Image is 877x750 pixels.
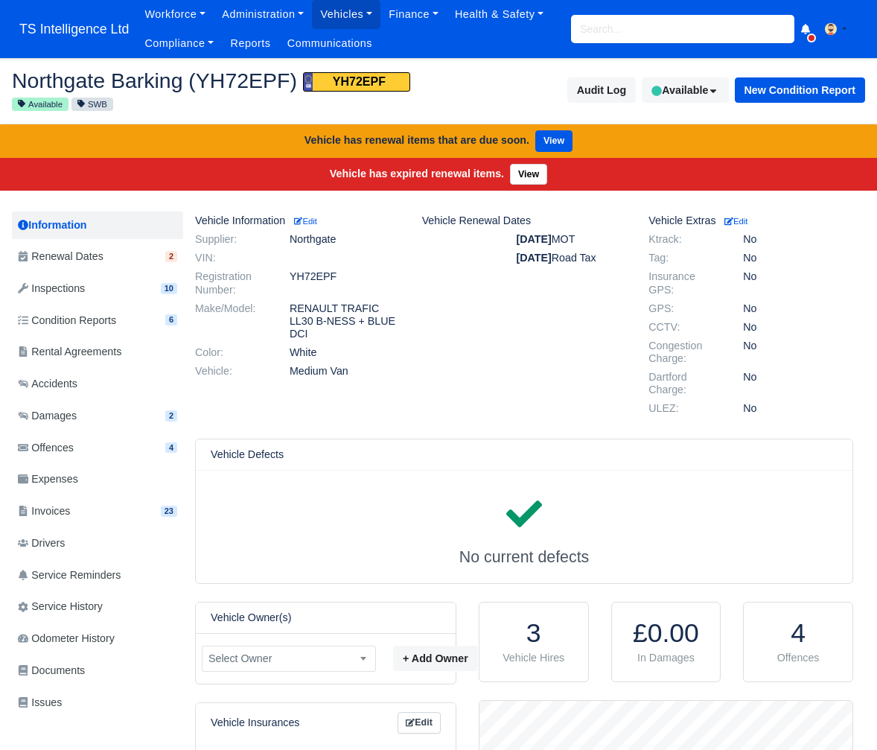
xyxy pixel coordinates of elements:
[637,302,732,315] dt: GPS:
[12,401,183,430] a: Damages 2
[165,314,177,325] span: 6
[136,29,222,58] a: Compliance
[18,567,121,584] span: Service Reminders
[184,365,278,378] dt: Vehicle:
[279,29,381,58] a: Communications
[165,442,177,454] span: 4
[18,535,65,552] span: Drivers
[211,716,299,729] h6: Vehicle Insurances
[637,233,732,246] dt: Ktrack:
[732,321,864,334] dd: No
[184,302,278,340] dt: Make/Model:
[18,312,116,329] span: Condition Reports
[571,15,794,43] input: Search...
[18,662,85,679] span: Documents
[567,77,636,103] button: Audit Log
[12,624,183,653] a: Odometer History
[278,270,411,296] dd: YH72EPF
[211,448,284,461] h6: Vehicle Defects
[211,611,291,624] h6: Vehicle Owner(s)
[18,343,121,360] span: Rental Agreements
[642,77,728,103] button: Available
[732,371,864,396] dd: No
[732,302,864,315] dd: No
[735,77,865,103] button: New Condition Report
[161,283,177,294] span: 10
[517,252,552,264] strong: [DATE]
[637,340,732,365] dt: Congestion Charge:
[303,72,410,92] span: YH72EPF
[12,14,136,44] span: TS Intelligence Ltd
[732,402,864,415] dd: No
[18,375,77,393] span: Accidents
[510,164,547,185] a: View
[12,274,183,303] a: Inspections 10
[637,402,732,415] dt: ULEZ:
[12,337,183,366] a: Rental Agreements
[278,365,411,378] dd: Medium Van
[637,371,732,396] dt: Dartford Charge:
[12,497,183,526] a: Invoices 23
[732,270,864,296] dd: No
[184,270,278,296] dt: Registration Number:
[12,306,183,335] a: Condition Reports 6
[211,548,838,568] h4: No current defects
[278,233,411,246] dd: Northgate
[184,252,278,264] dt: VIN:
[18,471,78,488] span: Expenses
[732,252,864,264] dd: No
[202,649,375,668] span: Select Owner
[12,433,183,463] a: Offences 4
[627,617,706,649] h1: £0.00
[165,410,177,422] span: 2
[648,214,853,227] h6: Vehicle Extras
[12,688,183,717] a: Issues
[18,439,74,457] span: Offences
[506,252,638,264] dd: Road Tax
[278,346,411,359] dd: White
[517,233,552,245] strong: [DATE]
[494,617,573,649] h1: 3
[18,407,77,425] span: Damages
[165,251,177,262] span: 2
[291,214,317,226] a: Edit
[18,694,62,711] span: Issues
[637,252,732,264] dt: Tag:
[18,598,103,615] span: Service History
[278,302,411,340] dd: RENAULT TRAFIC LL30 B-NESS + BLUE DCI
[722,214,748,226] a: Edit
[12,592,183,621] a: Service History
[535,130,573,152] a: View
[12,69,427,92] h2: Northgate Barking (YH72EPF)
[637,270,732,296] dt: Insurance GPS:
[759,617,838,649] h1: 4
[637,652,695,664] span: In Damages
[506,233,638,246] dd: MOT
[12,369,183,398] a: Accidents
[71,98,113,111] small: SWB
[294,217,317,226] small: Edit
[732,233,864,246] dd: No
[184,233,278,246] dt: Supplier:
[637,321,732,334] dt: CCTV:
[184,346,278,359] dt: Color:
[12,561,183,590] a: Service Reminders
[12,15,136,44] a: TS Intelligence Ltd
[724,217,747,226] small: Edit
[12,212,183,239] a: Information
[777,652,820,664] span: Offences
[12,242,183,271] a: Renewal Dates 2
[222,29,278,58] a: Reports
[161,506,177,517] span: 23
[18,630,115,647] span: Odometer History
[12,98,68,111] small: Available
[398,712,441,734] a: Edit
[211,486,838,568] div: No current defects
[18,248,103,265] span: Renewal Dates
[12,465,183,494] a: Expenses
[12,529,183,558] a: Drivers
[195,214,400,227] h6: Vehicle Information
[202,646,376,672] span: Select Owner
[18,280,85,297] span: Inspections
